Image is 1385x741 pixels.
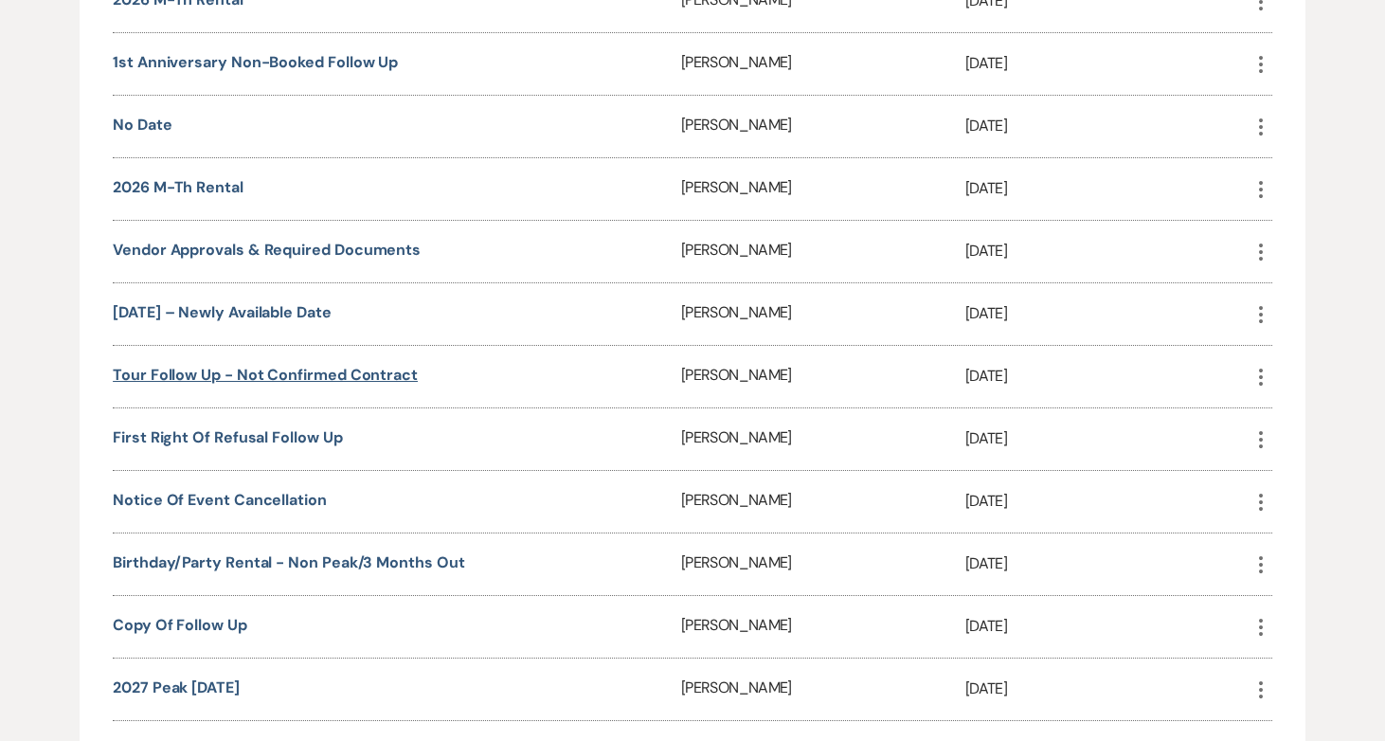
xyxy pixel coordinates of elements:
[113,177,243,197] a: 2026 M-Th Rental
[681,33,965,95] div: [PERSON_NAME]
[681,158,965,220] div: [PERSON_NAME]
[113,115,171,135] a: No Date
[113,678,240,697] a: 2027 Peak [DATE]
[113,52,398,72] a: 1st Anniversary Non-Booked Follow Up
[965,301,1250,326] p: [DATE]
[113,302,332,322] a: [DATE] – Newly Available Date
[965,677,1250,701] p: [DATE]
[681,471,965,533] div: [PERSON_NAME]
[965,614,1250,639] p: [DATE]
[965,114,1250,138] p: [DATE]
[965,51,1250,76] p: [DATE]
[965,364,1250,389] p: [DATE]
[965,551,1250,576] p: [DATE]
[113,427,342,447] a: First Right of Refusal follow up
[681,283,965,345] div: [PERSON_NAME]
[681,96,965,157] div: [PERSON_NAME]
[965,176,1250,201] p: [DATE]
[965,489,1250,514] p: [DATE]
[681,533,965,595] div: [PERSON_NAME]
[681,596,965,658] div: [PERSON_NAME]
[113,365,418,385] a: Tour Follow Up - Not Confirmed Contract
[965,426,1250,451] p: [DATE]
[113,490,327,510] a: Notice of Event Cancellation
[681,659,965,720] div: [PERSON_NAME]
[681,221,965,282] div: [PERSON_NAME]
[681,408,965,470] div: [PERSON_NAME]
[681,346,965,407] div: [PERSON_NAME]
[113,615,247,635] a: Copy of Follow Up
[113,552,464,572] a: Birthday/Party Rental - Non Peak/3 Months Out
[965,239,1250,263] p: [DATE]
[113,240,421,260] a: Vendor Approvals & Required Documents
